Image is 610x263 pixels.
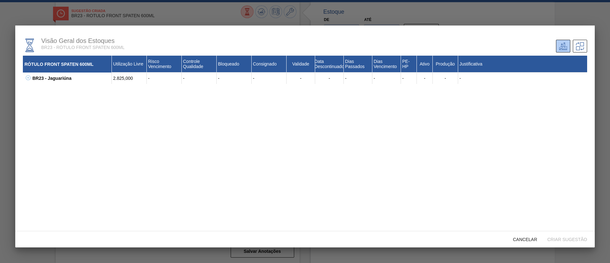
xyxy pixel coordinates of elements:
[112,56,147,73] div: Utilização Livre
[542,237,592,242] span: Criar sugestão
[508,233,542,245] button: Cancelar
[458,73,587,84] div: -
[433,56,458,73] div: Produção
[372,56,401,73] div: Dias Vencimento
[315,73,344,84] div: -
[401,73,417,84] div: -
[433,73,458,84] div: -
[556,40,570,52] div: Unidade Atual/ Unidades
[372,73,401,84] div: -
[147,56,182,73] div: Risco Vencimento
[542,233,592,245] button: Criar sugestão
[508,237,542,242] span: Cancelar
[417,73,433,84] div: -
[41,37,115,44] span: Visão Geral dos Estoques
[287,56,315,73] div: Validade
[23,56,112,73] div: RÓTULO FRONT SPATEN 600ML
[112,73,147,84] div: 2.825,000
[315,56,344,73] div: Data Descontinuado
[31,73,112,84] div: BR23 - Jaguariúna
[458,56,587,73] div: Justificativa
[217,56,252,73] div: Bloqueado
[182,56,217,73] div: Controle Qualidade
[217,73,252,84] div: -
[344,73,372,84] div: -
[252,73,287,84] div: -
[147,73,182,84] div: -
[41,45,125,50] span: BR23 - RÓTULO FRONT SPATEN 600ML
[417,56,433,73] div: Ativo
[252,56,287,73] div: Consignado
[401,56,417,73] div: PE-HP
[344,56,372,73] div: Dias Passados
[287,73,315,84] div: -
[182,73,217,84] div: -
[573,40,587,52] div: Sugestões de Trasferência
